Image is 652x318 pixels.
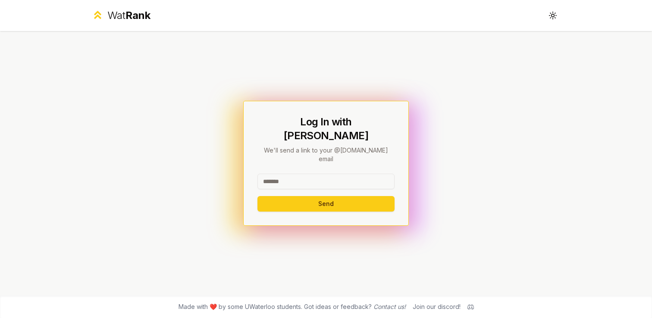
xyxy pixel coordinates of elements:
[373,303,406,310] a: Contact us!
[413,302,461,311] div: Join our discord!
[257,115,395,143] h1: Log In with [PERSON_NAME]
[107,9,150,22] div: Wat
[179,302,406,311] span: Made with ❤️ by some UWaterloo students. Got ideas or feedback?
[257,196,395,212] button: Send
[257,146,395,163] p: We'll send a link to your @[DOMAIN_NAME] email
[91,9,150,22] a: WatRank
[125,9,150,22] span: Rank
